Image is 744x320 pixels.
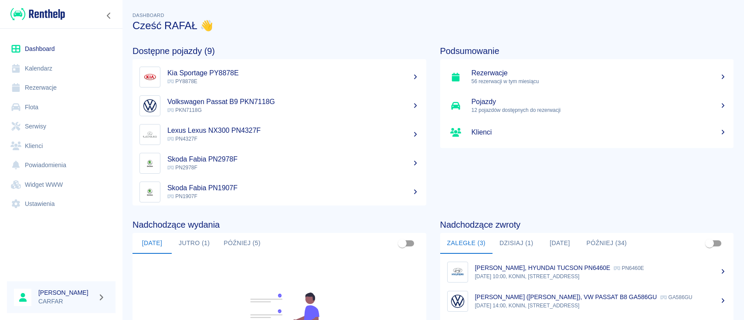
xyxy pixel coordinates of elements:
a: Flota [7,98,116,117]
h5: Rezerwacje [472,69,727,77]
img: Image [449,293,466,310]
a: Pojazdy12 pojazdów dostępnych do rezerwacji [440,91,734,120]
span: Pokaż przypisane tylko do mnie [394,235,411,252]
button: [DATE] [132,233,172,254]
a: Ustawienia [7,194,116,214]
p: [PERSON_NAME], HYUNDAI TUCSON PN6460E [475,264,611,271]
p: 12 pojazdów dostępnych do rezerwacji [472,106,727,114]
p: PN6460E [614,265,644,271]
a: Rezerwacje [7,78,116,98]
p: 56 rezerwacji w tym miesiącu [472,77,727,85]
h6: [PERSON_NAME] [38,288,94,297]
a: Klienci [7,136,116,156]
p: [DATE] 10:00, KONIN, [STREET_ADDRESS] [475,273,727,280]
h4: Nadchodzące zwroty [440,219,734,230]
span: Pokaż przypisane tylko do mnie [701,235,718,252]
a: ImageSkoda Fabia PN2978F PN2978F [132,149,426,178]
img: Image [142,126,158,143]
img: Image [142,98,158,114]
p: GA586GU [660,294,692,300]
a: Kalendarz [7,59,116,78]
h5: Lexus Lexus NX300 PN4327F [167,126,419,135]
h5: Kia Sportage PY8878E [167,69,419,77]
span: PN2978F [167,165,197,171]
h3: Cześć RAFAŁ 👋 [132,20,734,32]
h5: Pojazdy [472,98,727,106]
img: Image [142,184,158,200]
a: Dashboard [7,39,116,59]
span: Dashboard [132,13,164,18]
a: Widget WWW [7,175,116,195]
button: Zwiń nawigację [102,10,116,21]
a: ImageVolkswagen Passat B9 PKN7118G PKN7118G [132,91,426,120]
h5: Skoda Fabia PN2978F [167,155,419,164]
a: Image[PERSON_NAME], HYUNDAI TUCSON PN6460E PN6460E[DATE] 10:00, KONIN, [STREET_ADDRESS] [440,257,734,286]
button: Dzisiaj (1) [493,233,540,254]
button: Jutro (1) [172,233,217,254]
img: Image [449,264,466,280]
a: Image[PERSON_NAME] ([PERSON_NAME]), VW PASSAT B8 GA586GU GA586GU[DATE] 14:00, KONIN, [STREET_ADDR... [440,286,734,316]
a: Renthelp logo [7,7,65,21]
h4: Podsumowanie [440,46,734,56]
img: Renthelp logo [10,7,65,21]
p: [PERSON_NAME] ([PERSON_NAME]), VW PASSAT B8 GA586GU [475,293,657,300]
p: [DATE] 14:00, KONIN, [STREET_ADDRESS] [475,302,727,310]
span: PN1907F [167,193,197,199]
a: Rezerwacje56 rezerwacji w tym miesiącu [440,63,734,91]
h5: Skoda Fabia PN1907F [167,184,419,192]
button: Później (5) [217,233,268,254]
a: ImageKia Sportage PY8878E PY8878E [132,63,426,91]
a: Powiadomienia [7,155,116,175]
h5: Klienci [472,128,727,137]
a: Klienci [440,120,734,145]
span: PN4327F [167,136,197,142]
button: Zaległe (3) [440,233,493,254]
button: Później (34) [579,233,634,254]
h4: Dostępne pojazdy (9) [132,46,426,56]
img: Image [142,155,158,172]
a: ImageLexus Lexus NX300 PN4327F PN4327F [132,120,426,149]
a: ImageSkoda Fabia PN1907F PN1907F [132,178,426,206]
button: [DATE] [540,233,579,254]
h5: Volkswagen Passat B9 PKN7118G [167,98,419,106]
h4: Nadchodzące wydania [132,219,426,230]
span: PY8878E [167,78,197,84]
a: Serwisy [7,117,116,136]
img: Image [142,69,158,85]
p: CARFAR [38,297,94,306]
span: PKN7118G [167,107,202,113]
